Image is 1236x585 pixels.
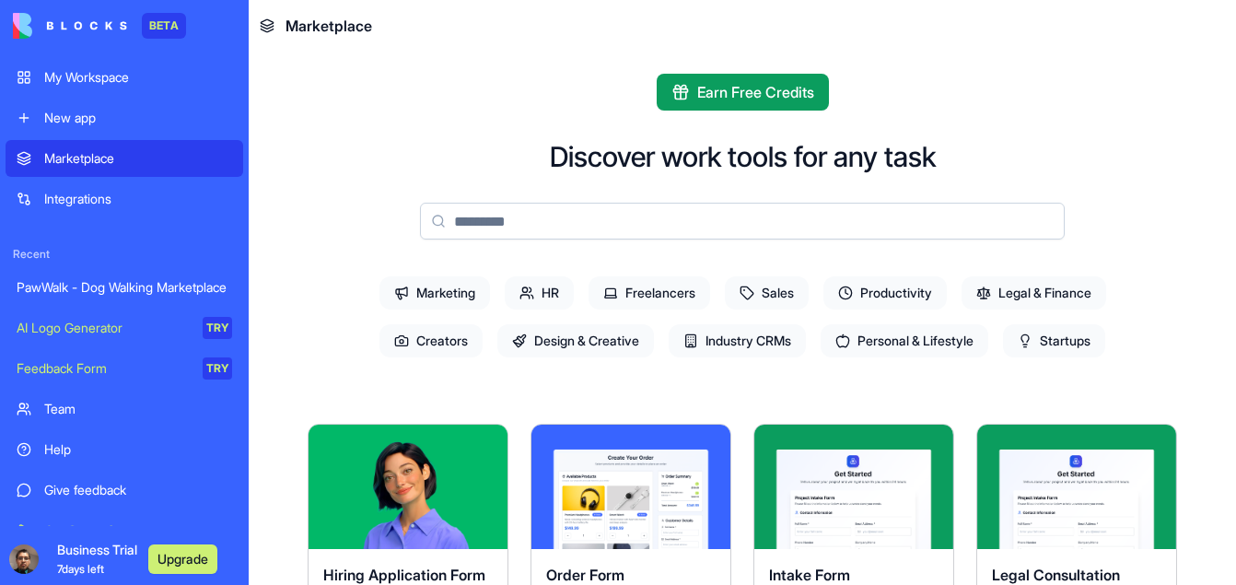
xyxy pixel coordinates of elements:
span: Intake Form [769,566,850,584]
a: PawWalk - Dog Walking Marketplace [6,269,243,306]
span: Marketplace [286,15,372,37]
a: Feedback FormTRY [6,350,243,387]
span: Personal & Lifestyle [821,324,988,357]
a: Marketplace [6,140,243,177]
span: Recent [6,247,243,262]
a: Team [6,391,243,427]
div: My Workspace [44,68,232,87]
img: logo [13,13,127,39]
h2: Discover work tools for any task [550,140,936,173]
a: Give feedback [6,472,243,509]
div: Integrations [44,190,232,208]
a: New app [6,99,243,136]
span: Order Form [546,566,624,584]
div: New app [44,109,232,127]
button: Earn Free Credits [657,74,829,111]
span: HR [505,276,574,310]
span: Creators [379,324,483,357]
span: Earn Free Credits [697,81,814,103]
span: Business Trial [57,541,137,578]
a: My Workspace [6,59,243,96]
button: Upgrade [148,544,217,574]
span: Industry CRMs [669,324,806,357]
span: Marketing [379,276,490,310]
div: AI Logo Generator [17,319,190,337]
div: Marketplace [44,149,232,168]
div: Get Started [44,521,232,540]
div: Help [44,440,232,459]
span: Legal & Finance [962,276,1106,310]
span: Freelancers [589,276,710,310]
a: Help [6,431,243,468]
div: Team [44,400,232,418]
div: BETA [142,13,186,39]
div: Give feedback [44,481,232,499]
a: Integrations [6,181,243,217]
span: Hiring Application Form [323,566,485,584]
div: Feedback Form [17,359,190,378]
span: Startups [1003,324,1105,357]
span: 7 days left [57,562,104,576]
a: BETA [13,13,186,39]
img: ACg8ocKopkO3OeOsXfZeITyw-eIOXFHOgQeSUHTRdjHj2o5ZCIWnw4nh=s96-c [9,544,39,574]
span: Design & Creative [497,324,654,357]
span: Sales [725,276,809,310]
span: Productivity [823,276,947,310]
div: PawWalk - Dog Walking Marketplace [17,278,232,297]
div: TRY [203,357,232,380]
div: TRY [203,317,232,339]
a: Get Started [6,512,243,549]
a: AI Logo GeneratorTRY [6,310,243,346]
